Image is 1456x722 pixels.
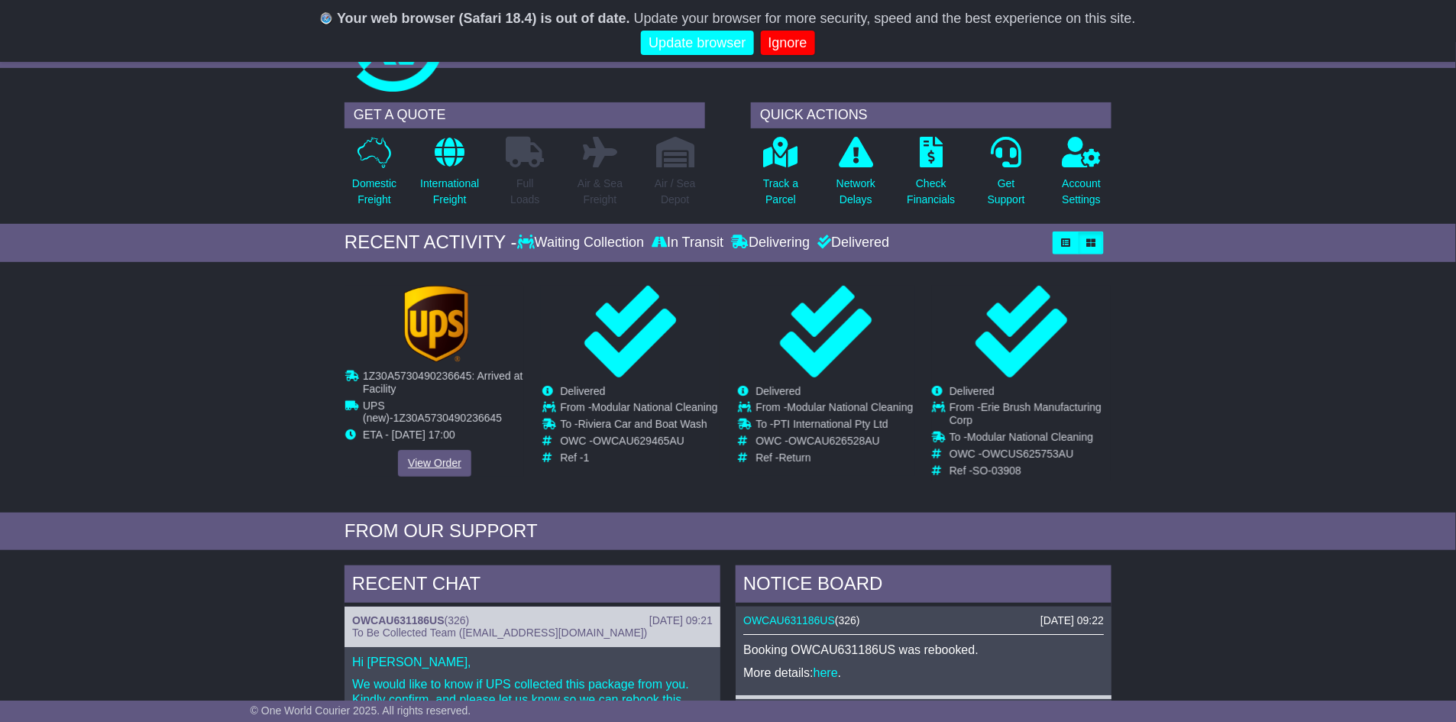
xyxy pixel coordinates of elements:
[420,176,479,208] p: International Freight
[345,565,720,607] div: RECENT CHAT
[337,11,630,26] b: Your web browser (Safari 18.4) is out of date.
[578,176,623,208] p: Air & Sea Freight
[814,666,838,679] a: here
[584,452,590,464] span: 1
[592,401,718,413] span: Modular National Cleaning
[352,655,713,669] p: Hi [PERSON_NAME],
[363,370,523,395] span: 1Z30A5730490236645: Arrived at Facility
[363,429,455,441] span: ETA - [DATE] 17:00
[560,401,717,418] td: From -
[988,176,1025,208] p: Get Support
[743,665,1104,680] p: More details: .
[345,231,517,254] div: RECENT ACTIVITY -
[743,614,835,626] a: OWCAU631186US
[788,401,914,413] span: Modular National Cleaning
[774,418,888,430] span: PTI International Pty Ltd
[345,520,1111,542] div: FROM OUR SUPPORT
[1040,614,1104,627] div: [DATE] 09:22
[761,31,815,56] a: Ignore
[419,136,480,216] a: InternationalFreight
[352,614,713,627] div: ( )
[967,431,1093,443] span: Modular National Cleaning
[641,31,753,56] a: Update browser
[763,176,798,208] p: Track a Parcel
[448,614,465,626] span: 326
[251,704,471,717] span: © One World Courier 2025. All rights reserved.
[972,465,1021,477] span: SO-03908
[950,431,1111,448] td: To -
[756,418,913,435] td: To -
[950,448,1111,465] td: OWC -
[736,565,1111,607] div: NOTICE BOARD
[363,399,390,424] span: UPS (new)
[751,102,1111,128] div: QUICK ACTIONS
[982,448,1074,460] span: OWCUS625753AU
[756,401,913,418] td: From -
[655,176,696,208] p: Air / Sea Depot
[836,176,875,208] p: Network Delays
[506,176,544,208] p: Full Loads
[950,401,1111,431] td: From -
[907,136,956,216] a: CheckFinancials
[593,435,684,447] span: OWCAU629465AU
[352,614,445,626] a: OWCAU631186US
[560,418,717,435] td: To -
[363,399,524,429] td: -
[649,614,713,627] div: [DATE] 09:21
[352,626,647,639] span: To Be Collected Team ([EMAIL_ADDRESS][DOMAIN_NAME])
[560,452,717,465] td: Ref -
[398,449,471,476] a: View Order
[393,412,502,424] span: 1Z30A5730490236645
[950,401,1102,426] span: Erie Brush Manufacturing Corp
[404,286,468,362] img: GetCarrierServiceLogo
[756,385,801,397] span: Delivered
[648,235,727,251] div: In Transit
[634,11,1136,26] span: Update your browser for more security, speed and the best experience on this site.
[578,418,707,430] span: Riviera Car and Boat Wash
[762,136,799,216] a: Track aParcel
[987,136,1026,216] a: GetSupport
[1062,136,1102,216] a: AccountSettings
[743,614,1104,627] div: ( )
[560,435,717,452] td: OWC -
[727,235,814,251] div: Delivering
[351,136,397,216] a: DomesticFreight
[839,614,856,626] span: 326
[836,136,876,216] a: NetworkDelays
[1063,176,1102,208] p: Account Settings
[950,465,1111,478] td: Ref -
[756,452,913,465] td: Ref -
[950,385,995,397] span: Delivered
[345,102,705,128] div: GET A QUOTE
[517,235,648,251] div: Waiting Collection
[743,643,1104,657] p: Booking OWCAU631186US was rebooked.
[756,435,913,452] td: OWC -
[352,677,713,721] p: We would like to know if UPS collected this package from you. Kindly confirm, and please let us k...
[352,176,396,208] p: Domestic Freight
[788,435,880,447] span: OWCAU626528AU
[560,385,605,397] span: Delivered
[779,452,811,464] span: Return
[908,176,956,208] p: Check Financials
[814,235,889,251] div: Delivered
